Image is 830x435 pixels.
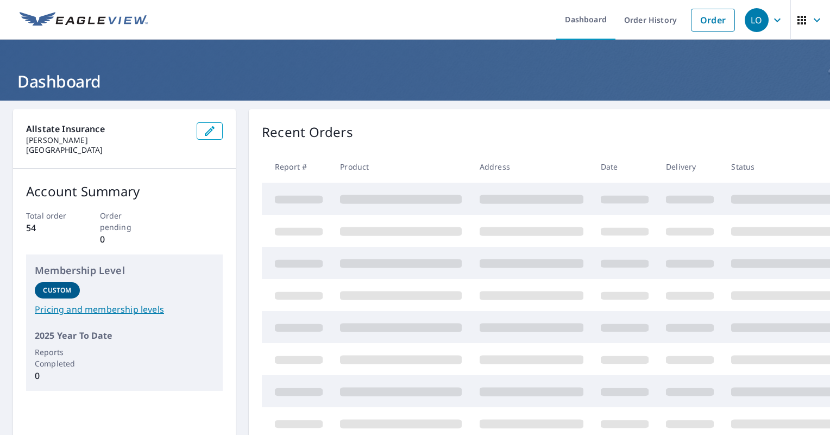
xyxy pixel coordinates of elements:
p: Recent Orders [262,122,353,142]
th: Report # [262,151,331,183]
th: Address [471,151,592,183]
img: EV Logo [20,12,148,28]
a: Pricing and membership levels [35,303,214,316]
p: 0 [35,369,80,382]
th: Product [331,151,470,183]
p: Allstate Insurance [26,122,188,135]
p: Total order [26,210,76,221]
p: Order pending [100,210,149,233]
p: 0 [100,233,149,246]
p: 54 [26,221,76,234]
h1: Dashboard [13,70,817,92]
p: Account Summary [26,182,223,201]
th: Delivery [657,151,722,183]
p: Reports Completed [35,346,80,369]
a: Order [691,9,735,32]
th: Date [592,151,657,183]
p: Membership Level [35,263,214,278]
p: 2025 Year To Date [35,329,214,342]
p: Custom [43,285,71,295]
p: [PERSON_NAME] [26,135,188,145]
p: [GEOGRAPHIC_DATA] [26,145,188,155]
div: LO [745,8,769,32]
